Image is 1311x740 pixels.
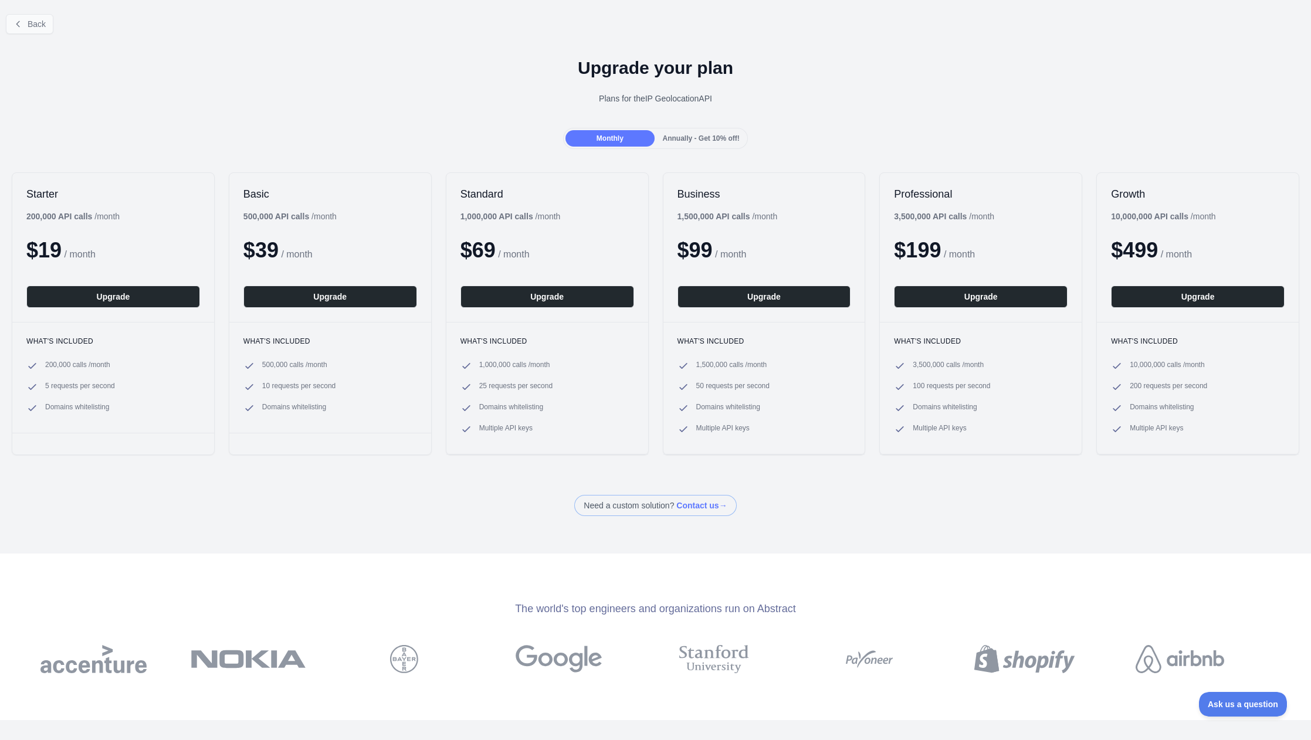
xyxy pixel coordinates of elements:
[894,211,994,222] div: / month
[677,238,713,262] span: $ 99
[894,187,1068,201] h2: Professional
[677,211,778,222] div: / month
[460,211,561,222] div: / month
[460,212,533,221] b: 1,000,000 API calls
[677,212,750,221] b: 1,500,000 API calls
[894,212,967,221] b: 3,500,000 API calls
[677,187,851,201] h2: Business
[460,187,634,201] h2: Standard
[894,238,941,262] span: $ 199
[1199,692,1288,717] iframe: Toggle Customer Support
